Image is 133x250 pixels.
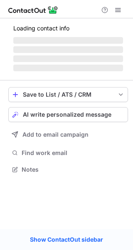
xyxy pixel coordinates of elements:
[23,111,111,118] span: AI write personalized message
[13,25,123,32] p: Loading contact info
[22,233,111,246] a: Show ContactOut sidebar
[8,5,58,15] img: ContactOut v5.3.10
[8,164,128,175] button: Notes
[13,55,123,62] span: ‌
[8,147,128,159] button: Find work email
[8,127,128,142] button: Add to email campaign
[8,107,128,122] button: AI write personalized message
[13,37,123,44] span: ‌
[13,46,123,53] span: ‌
[23,91,113,98] div: Save to List / ATS / CRM
[22,131,89,138] span: Add to email campaign
[22,166,125,173] span: Notes
[22,149,125,157] span: Find work email
[13,65,123,71] span: ‌
[8,87,128,102] button: save-profile-one-click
